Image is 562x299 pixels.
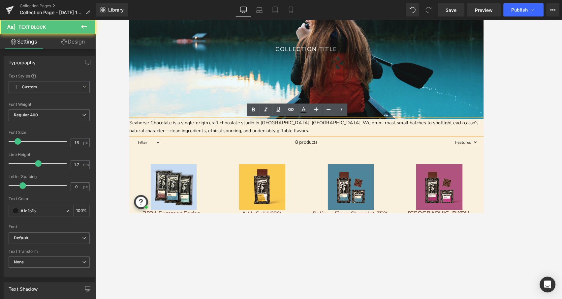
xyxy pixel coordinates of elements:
a: Design [49,34,97,49]
input: Color [21,207,63,214]
div: Typography [9,56,36,65]
div: Text Transform [9,249,90,254]
img: Colombia, Chaparral 75% [323,164,375,217]
a: [GEOGRAPHIC_DATA], Chaparral 75% [306,216,393,232]
span: Text Block [18,24,46,30]
b: None [14,259,24,264]
a: Belize - Finca Chocolat 75% [206,217,292,224]
div: Text Color [9,196,90,201]
span: Publish [511,7,528,13]
div: Line Height [9,152,90,157]
i: Default [14,235,28,241]
button: More [546,3,559,16]
div: Font [9,224,90,229]
b: Custom [22,84,37,90]
span: Collection Page - [DATE] 15:03:54 [20,10,83,15]
img: 2024 Summer Series - Three Pack [24,164,76,217]
button: Redo [422,3,435,16]
img: A.M. Gold 69% [124,164,176,217]
button: Publish [503,3,544,16]
a: Preview [467,3,501,16]
div: Text Shadow [9,283,38,292]
span: Library [108,7,124,13]
a: Mobile [283,3,299,16]
a: Desktop [235,3,251,16]
a: Laptop [251,3,267,16]
button: Open chatbox [5,199,21,215]
a: Tablet [267,3,283,16]
a: 2024 Summer Series - Three Pack [7,216,93,232]
button: Undo [406,3,419,16]
span: em [83,163,89,167]
a: Collection Pages [20,3,96,9]
span: Preview [475,7,493,14]
a: A.M. Gold 69% [127,217,173,224]
span: px [83,140,89,145]
div: Font Weight [9,102,90,107]
span: 8 products [187,132,212,148]
b: Regular 400 [14,112,38,117]
div: % [74,205,89,217]
div: Letter Spacing [9,174,90,179]
div: Text Styles [9,73,90,78]
a: New Library [96,3,128,16]
span: px [83,185,89,189]
div: Font Size [9,130,90,135]
div: Open Intercom Messenger [540,277,555,292]
img: Belize - Finca Chocolat 75% [224,164,276,217]
span: Save [446,7,456,14]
